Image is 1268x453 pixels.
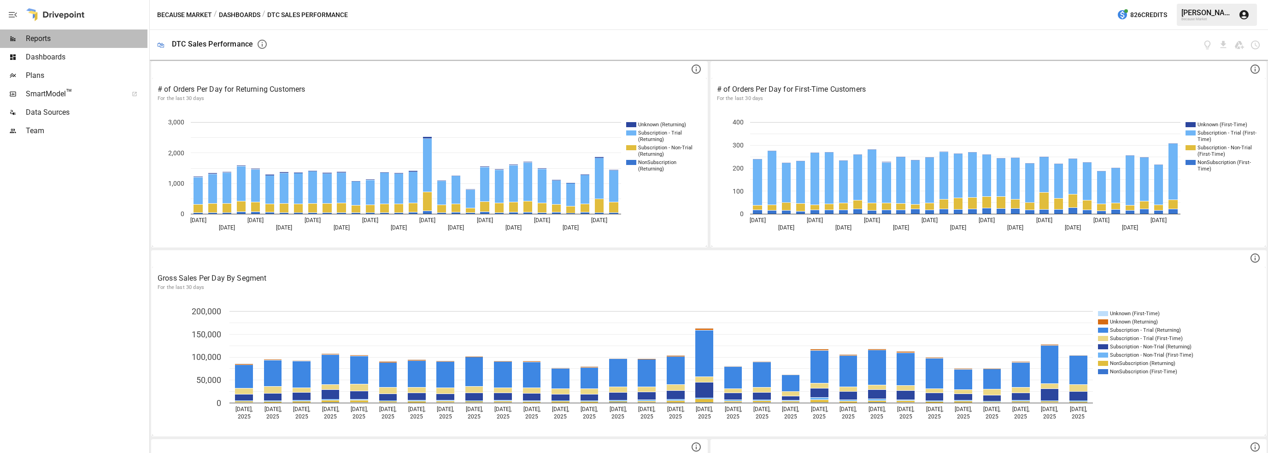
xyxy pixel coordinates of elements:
text: [DATE], [782,406,799,412]
p: For the last 30 days [158,284,1260,291]
text: 2025 [957,413,970,420]
text: 400 [733,118,744,126]
text: 2025 [439,413,452,420]
button: Save as Google Doc [1234,40,1245,50]
text: NonSubscription (Returning) [1110,360,1175,366]
span: Reports [26,33,147,44]
text: [DATE], [1070,406,1087,412]
text: [DATE] [864,217,880,224]
text: 2025 [468,413,481,420]
text: 100 [733,188,744,195]
div: / [262,9,265,21]
text: 2025 [266,413,279,420]
text: [DATE] [1122,224,1138,231]
text: [DATE] [749,217,765,224]
text: 0 [217,398,221,408]
text: 2025 [583,413,596,420]
text: 2025 [611,413,624,420]
text: Subscription - Trial [638,130,682,136]
text: [DATE] [247,217,264,224]
text: [DATE] [1151,217,1167,224]
text: 2025 [784,413,797,420]
span: 826 Credits [1130,9,1167,21]
div: 🛍 [157,41,164,49]
text: (First-Time) [1198,151,1225,157]
text: 2025 [1043,413,1056,420]
div: / [214,9,217,21]
text: 1,000 [168,180,184,187]
text: 0 [181,210,184,218]
text: Subscription - Trial (First- [1198,130,1256,136]
text: [DATE], [466,406,483,412]
div: A chart. [152,108,704,247]
text: 2025 [410,413,423,420]
text: 100,000 [192,352,221,362]
text: [DATE] [190,217,206,224]
text: 2025 [813,413,826,420]
text: NonSubscription (First- [1198,159,1251,165]
text: 2025 [352,413,365,420]
text: 200 [733,165,744,172]
button: View documentation [1202,40,1213,50]
text: [DATE] [362,217,378,224]
div: [PERSON_NAME] [1181,8,1233,17]
button: Schedule dashboard [1250,40,1261,50]
span: Plans [26,70,147,81]
text: [DATE], [839,406,857,412]
text: [DATE], [638,406,655,412]
text: [DATE] [448,224,464,231]
text: [DATE] [1007,224,1023,231]
text: Unknown (Returning) [638,122,686,128]
div: A chart. [152,297,1259,435]
text: 2025 [554,413,567,420]
text: 0 [740,210,744,218]
text: Subscription - Non-Trial (First-Time) [1110,352,1193,358]
text: [DATE], [983,406,1000,412]
text: Time) [1198,166,1211,172]
text: [DATE] [1064,224,1080,231]
text: [DATE] [806,217,822,224]
text: [DATE], [753,406,770,412]
text: Unknown (First-Time) [1110,311,1160,317]
text: [DATE] [477,217,493,224]
text: [DATE] [276,224,292,231]
text: NonSubscription [638,159,676,165]
text: Unknown (Returning) [1110,319,1158,325]
span: Data Sources [26,107,147,118]
text: 2025 [928,413,941,420]
div: DTC Sales Performance [172,40,253,48]
text: [DATE] [563,224,579,231]
p: Gross Sales Per Day By Segment [158,273,1260,284]
text: 2025 [295,413,308,420]
text: [DATE], [1012,406,1029,412]
text: (Returning) [638,166,664,172]
span: ™ [66,87,72,99]
text: [DATE] [950,224,966,231]
text: 150,000 [192,329,221,339]
text: Unknown (First-Time) [1198,122,1247,128]
button: Because Market [157,9,212,21]
text: [DATE] [419,217,435,224]
text: [DATE], [523,406,540,412]
p: For the last 30 days [158,95,701,102]
text: [DATE], [1041,406,1058,412]
text: [DATE] [1036,217,1052,224]
text: [DATE], [725,406,742,412]
text: 2025 [238,413,251,420]
div: Because Market [1181,17,1233,21]
text: Time) [1198,136,1211,142]
text: 2025 [669,413,682,420]
text: [DATE] [219,224,235,231]
text: [DATE] [534,217,550,224]
text: [DATE], [667,406,684,412]
text: [DATE] [505,224,522,231]
text: [DATE] [305,217,321,224]
text: [DATE] [391,224,407,231]
text: [DATE], [437,406,454,412]
text: 2025 [727,413,740,420]
text: 50,000 [196,375,221,385]
text: 2025 [1014,413,1027,420]
text: (Returning) [638,136,664,142]
text: [DATE], [322,406,339,412]
p: # of Orders Per Day for Returning Customers [158,84,701,95]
